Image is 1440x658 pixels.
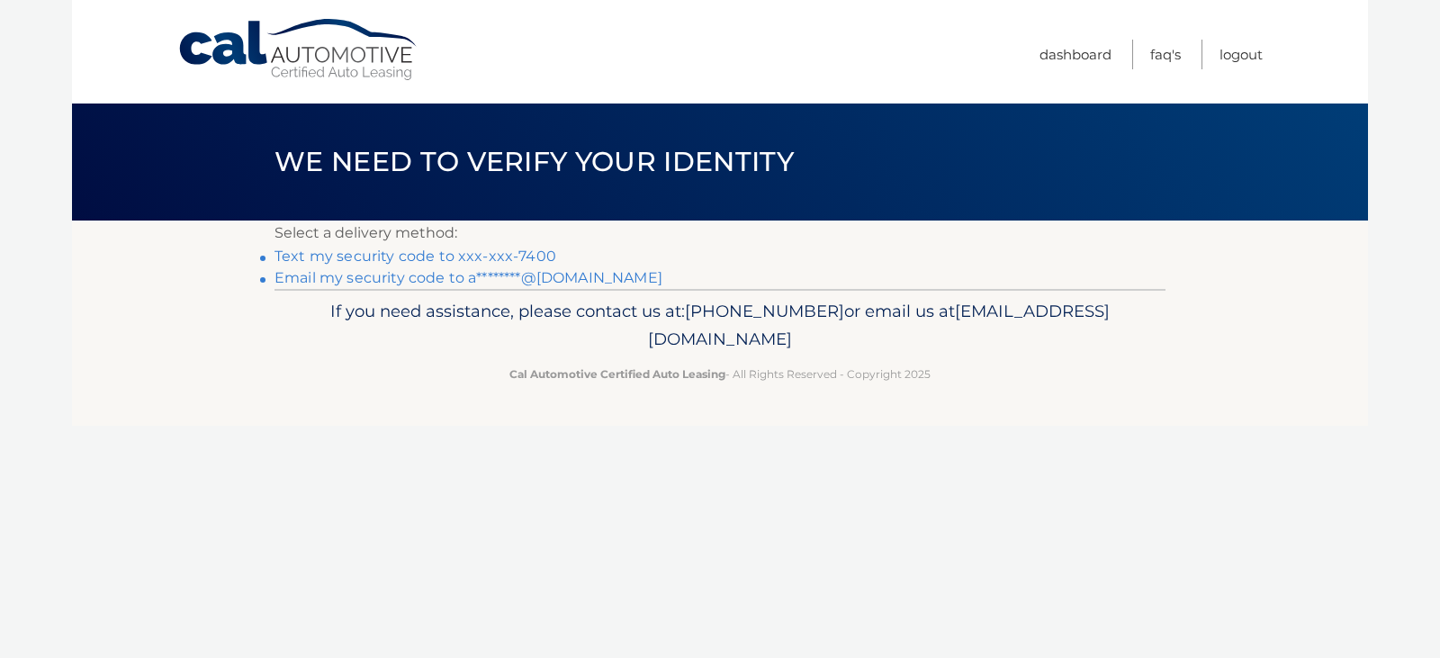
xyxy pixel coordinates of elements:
[509,367,725,381] strong: Cal Automotive Certified Auto Leasing
[177,18,420,82] a: Cal Automotive
[1219,40,1263,69] a: Logout
[274,221,1165,246] p: Select a delivery method:
[286,365,1154,383] p: - All Rights Reserved - Copyright 2025
[286,297,1154,355] p: If you need assistance, please contact us at: or email us at
[274,269,662,286] a: Email my security code to a********@[DOMAIN_NAME]
[1150,40,1181,69] a: FAQ's
[1039,40,1111,69] a: Dashboard
[685,301,844,321] span: [PHONE_NUMBER]
[274,145,794,178] span: We need to verify your identity
[274,248,556,265] a: Text my security code to xxx-xxx-7400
